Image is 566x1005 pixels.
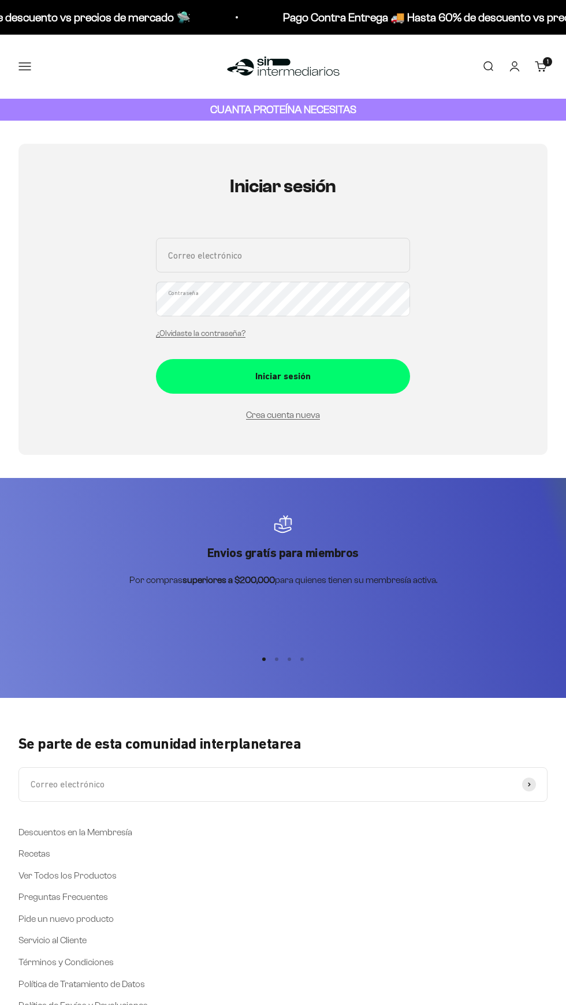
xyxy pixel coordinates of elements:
a: Términos y Condiciones [18,955,114,970]
a: Recetas [18,846,50,861]
button: Iniciar sesión [156,359,410,394]
div: Iniciar sesión [179,369,387,384]
h1: Iniciar sesión [156,176,410,196]
strong: CUANTA PROTEÍNA NECESITAS [210,103,356,115]
p: Envios gratís para miembros [129,545,437,562]
span: 1 [547,59,549,65]
p: Por compras para quienes tienen su membresía activa. [129,573,437,588]
a: Ver Todos los Productos [18,868,117,883]
p: Se parte de esta comunidad interplanetarea [18,735,548,753]
a: Pide un nuevo producto [18,911,114,926]
a: Política de Tratamiento de Datos [18,977,145,992]
strong: superiores a $200,000 [183,575,275,585]
a: Preguntas Frecuentes [18,890,108,905]
a: Servicio al Cliente [18,933,87,948]
a: ¿Olvidaste la contraseña? [156,329,245,338]
a: Crea cuenta nueva [246,410,320,420]
a: Descuentos en la Membresía [18,825,132,840]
